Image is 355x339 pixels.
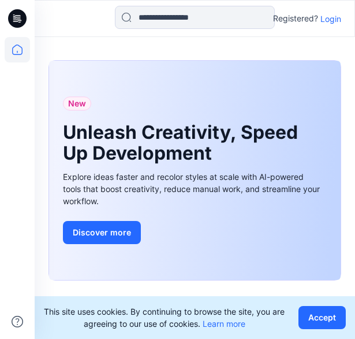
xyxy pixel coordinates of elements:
h1: Unleash Creativity, Speed Up Development [63,122,305,164]
a: Discover more [63,221,323,244]
a: Learn more [203,319,245,329]
p: Registered? [273,12,318,25]
div: Explore ideas faster and recolor styles at scale with AI-powered tools that boost creativity, red... [63,171,323,207]
span: New [68,97,86,110]
p: Login [320,13,341,25]
button: Accept [298,306,346,329]
p: This site uses cookies. By continuing to browse the site, you are agreeing to our use of cookies. [44,305,285,330]
button: Discover more [63,221,141,244]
